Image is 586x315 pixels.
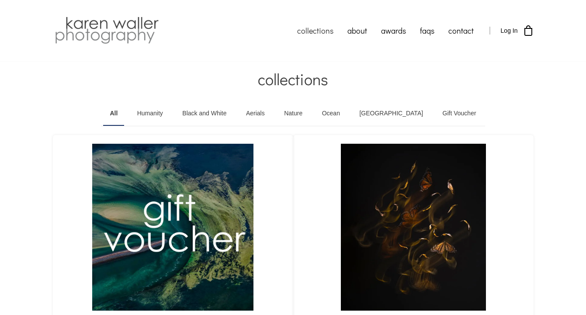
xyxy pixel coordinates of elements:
[413,20,441,42] a: faqs
[374,20,413,42] a: awards
[341,144,486,311] img: Ascend
[441,20,481,42] a: contact
[290,20,340,42] a: collections
[92,144,253,311] img: Gift Voucher
[277,101,309,126] a: Nature
[103,101,124,126] a: All
[501,27,518,34] span: Log In
[239,101,271,126] a: Aerials
[131,101,170,126] a: Humanity
[353,101,430,126] a: [GEOGRAPHIC_DATA]
[436,101,483,126] a: Gift Voucher
[53,15,161,46] img: Karen Waller Photography
[176,101,233,126] a: Black and White
[258,69,328,90] span: collections
[316,101,347,126] a: Ocean
[340,20,374,42] a: about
